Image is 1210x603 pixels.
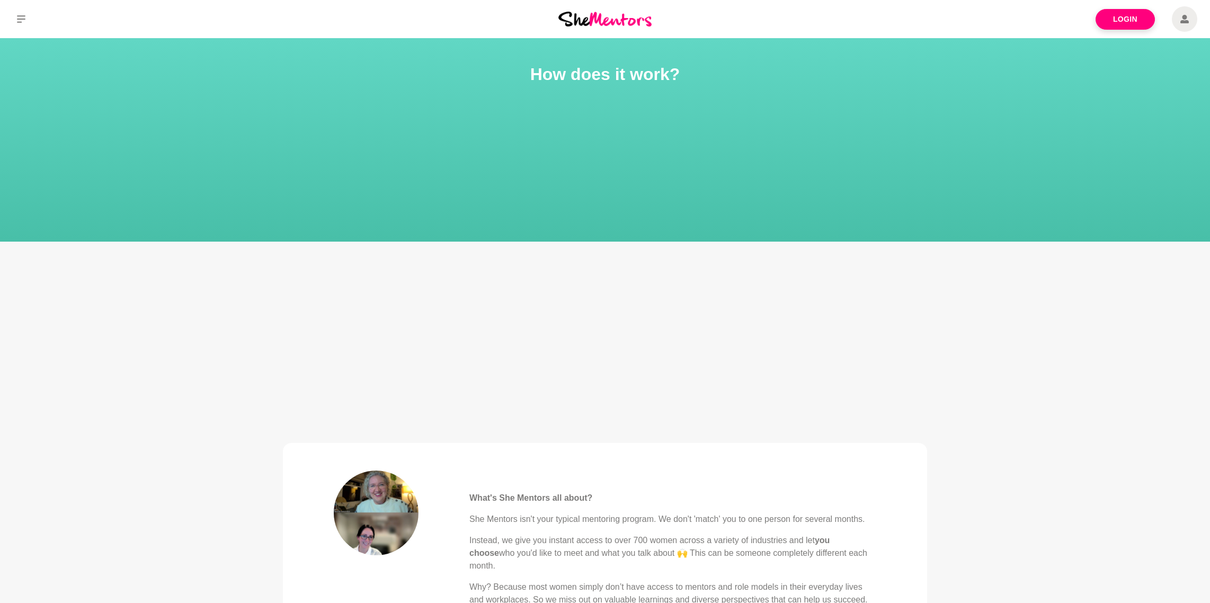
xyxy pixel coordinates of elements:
[469,493,592,502] strong: What's She Mentors all about?
[13,64,1197,85] h1: How does it work?
[558,12,652,26] img: She Mentors Logo
[1096,9,1155,30] a: Login
[469,513,876,526] p: She Mentors isn't your typical mentoring program. We don't 'match' you to one person for several ...
[469,534,876,572] p: Instead, we give you instant access to over 700 women across a variety of industries and let who ...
